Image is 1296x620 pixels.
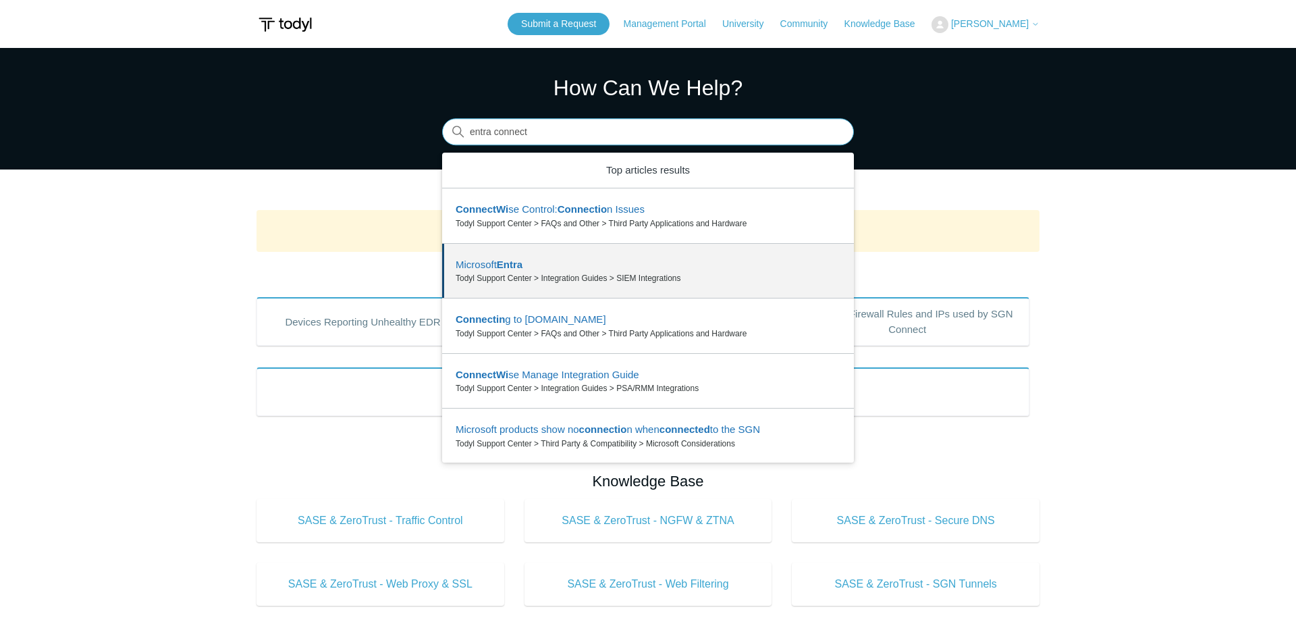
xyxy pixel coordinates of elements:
a: Community [780,17,842,31]
span: SASE & ZeroTrust - Traffic Control [277,513,484,529]
zd-autocomplete-title-multibrand: Suggested result 2 Microsoft Entra [456,259,522,273]
zd-autocomplete-breadcrumbs-multibrand: Todyl Support Center > Integration Guides > PSA/RMM Integrations [456,382,840,394]
a: Submit a Request [508,13,610,35]
a: SASE & ZeroTrust - Traffic Control [256,499,504,542]
a: SASE & ZeroTrust - SGN Tunnels [792,563,1039,606]
em: Entra [497,259,522,270]
em: ConnectWi [456,203,508,215]
zd-autocomplete-breadcrumbs-multibrand: Todyl Support Center > FAQs and Other > Third Party Applications and Hardware [456,217,840,230]
zd-autocomplete-title-multibrand: Suggested result 4 ConnectWise Manage Integration Guide [456,369,639,383]
zd-autocomplete-breadcrumbs-multibrand: Todyl Support Center > Integration Guides > SIEM Integrations [456,272,840,284]
zd-autocomplete-title-multibrand: Suggested result 5 Microsoft products show no connection when connected to the SGN [456,423,760,438]
em: connectio [579,423,627,435]
zd-autocomplete-title-multibrand: Suggested result 1 ConnectWise Control: Connection Issues [456,203,645,217]
span: SASE & ZeroTrust - Web Filtering [545,576,752,592]
em: connected [659,423,710,435]
a: SASE & ZeroTrust - NGFW & ZTNA [524,499,772,542]
span: [PERSON_NAME] [951,18,1029,29]
a: Outbound Firewall Rules and IPs used by SGN Connect [785,297,1029,346]
a: SASE & ZeroTrust - Web Filtering [524,563,772,606]
zd-autocomplete-breadcrumbs-multibrand: Todyl Support Center > Third Party & Compatibility > Microsoft Considerations [456,438,840,450]
a: SASE & ZeroTrust - Secure DNS [792,499,1039,542]
span: SASE & ZeroTrust - Web Proxy & SSL [277,576,484,592]
a: Management Portal [624,17,720,31]
h2: Knowledge Base [256,470,1039,492]
h1: How Can We Help? [442,72,854,104]
span: SASE & ZeroTrust - NGFW & ZTNA [545,513,752,529]
a: Product Updates [256,367,1029,416]
em: Connectin [456,313,505,325]
span: SASE & ZeroTrust - Secure DNS [812,513,1019,529]
zd-autocomplete-title-multibrand: Suggested result 3 Connecting to Rumble.Run [456,313,606,328]
h2: Popular Articles [256,263,1039,285]
span: SASE & ZeroTrust - SGN Tunnels [812,576,1019,592]
a: Devices Reporting Unhealthy EDR States [256,297,501,346]
a: Knowledge Base [844,17,929,31]
em: ConnectWi [456,369,508,380]
a: SASE & ZeroTrust - Web Proxy & SSL [256,563,504,606]
input: Search [442,119,854,146]
a: University [722,17,777,31]
em: Connectio [558,203,607,215]
img: Todyl Support Center Help Center home page [256,12,314,37]
zd-autocomplete-breadcrumbs-multibrand: Todyl Support Center > FAQs and Other > Third Party Applications and Hardware [456,328,840,340]
button: [PERSON_NAME] [932,16,1039,33]
zd-autocomplete-header: Top articles results [442,153,854,189]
